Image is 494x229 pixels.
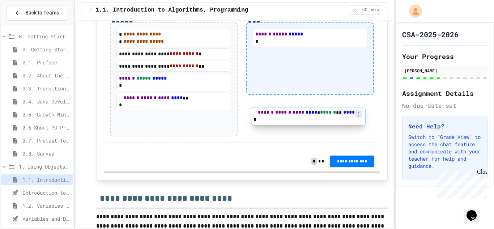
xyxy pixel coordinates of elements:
h1: CSA-2025-2026 [402,29,459,39]
span: 0.8. Survey [22,150,70,157]
button: Back to Teams [7,5,67,21]
h2: Assignment Details [402,88,487,98]
h2: Your Progress [402,51,487,62]
span: 1.1. Introduction to Algorithms, Programming, and Compilers [95,6,301,14]
div: [PERSON_NAME] [404,67,485,74]
div: Chat with us now!Close [3,3,50,46]
iframe: chat widget [434,169,487,199]
span: 0.6 Short PD Pretest [22,124,70,131]
span: 0. Getting Started [22,46,70,53]
iframe: chat widget [464,200,487,222]
span: min [371,7,379,13]
span: / [90,7,93,13]
span: 1.1. Introduction to Algorithms, Programming, and Compilers [22,176,70,183]
span: 0.4. Java Development Environments [22,98,70,105]
span: Introduction to Algorithms, Programming, and Compilers [22,189,70,196]
span: 0.3. Transitioning from AP CSP to AP CSA [22,85,70,92]
span: 60 [359,7,371,13]
div: No due date set [402,101,487,110]
span: 1. Using Objects and Methods [19,163,70,170]
span: Back to Teams [25,9,59,17]
div: My Account [401,3,424,20]
span: 0.1. Preface [22,59,70,66]
span: Variables and Data Types - Quiz [22,215,70,222]
span: 1.2. Variables and Data Types [22,202,70,209]
h3: Need Help? [408,122,481,131]
span: 0: Getting Started [19,33,70,40]
span: 0.7. Pretest for the AP CSA Exam [22,137,70,144]
span: 0.2. About the AP CSA Exam [22,72,70,79]
span: 0.5. Growth Mindset and Pair Programming [22,111,70,118]
p: Switch to "Grade View" to access the chat feature and communicate with your teacher for help and ... [408,133,481,170]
